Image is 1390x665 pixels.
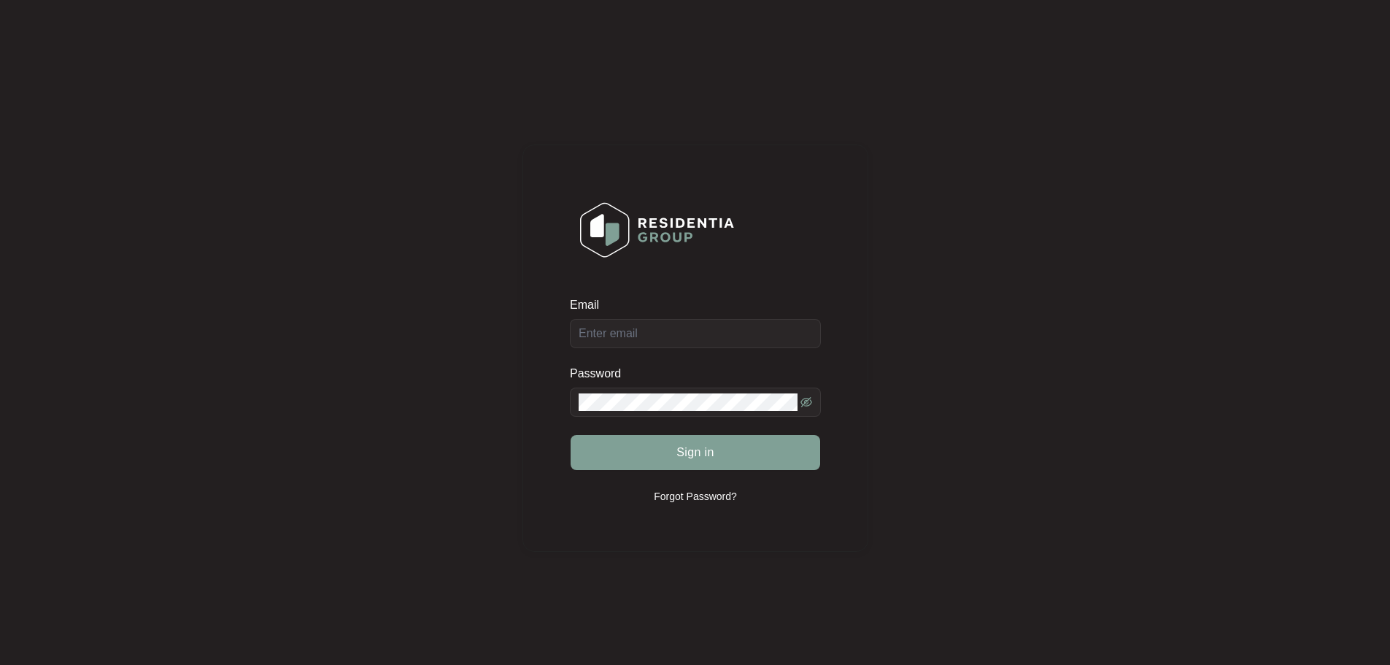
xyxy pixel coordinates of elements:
[800,396,812,408] span: eye-invisible
[654,489,737,504] p: Forgot Password?
[676,444,714,461] span: Sign in
[579,393,798,411] input: Password
[571,193,744,267] img: Login Logo
[570,298,609,312] label: Email
[570,319,821,348] input: Email
[570,366,632,381] label: Password
[571,435,820,470] button: Sign in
